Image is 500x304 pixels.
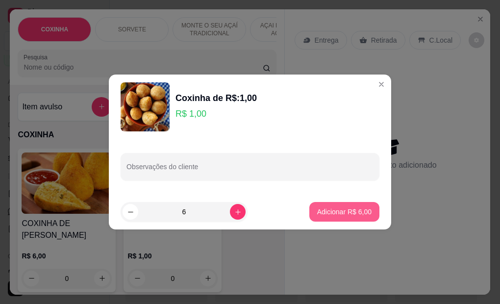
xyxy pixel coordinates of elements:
button: Adicionar R$ 6,00 [309,202,379,222]
button: increase-product-quantity [230,204,246,220]
button: Close [374,76,389,92]
div: Coxinha de R$:1,00 [175,91,257,105]
p: Adicionar R$ 6,00 [317,207,372,217]
img: product-image [121,82,170,131]
button: decrease-product-quantity [123,204,138,220]
p: R$ 1,00 [175,107,257,121]
input: Observações do cliente [126,166,374,176]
